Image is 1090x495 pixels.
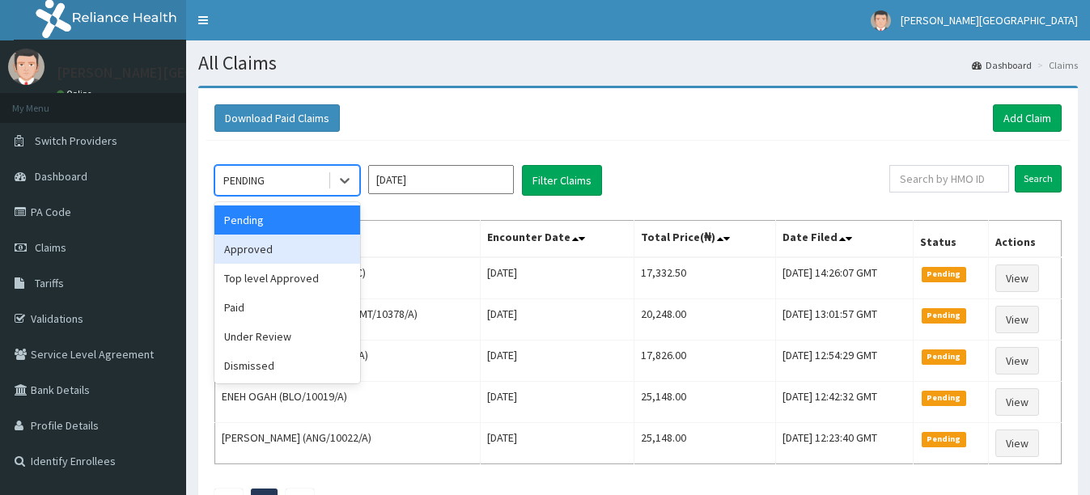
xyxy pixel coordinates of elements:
[776,221,914,258] th: Date Filed
[214,104,340,132] button: Download Paid Claims
[922,267,966,281] span: Pending
[901,13,1078,27] span: [PERSON_NAME][GEOGRAPHIC_DATA]
[35,133,117,148] span: Switch Providers
[214,351,360,380] div: Dismissed
[776,341,914,382] td: [DATE] 12:54:29 GMT
[993,104,1062,132] a: Add Claim
[634,382,776,423] td: 25,148.00
[57,66,296,80] p: [PERSON_NAME][GEOGRAPHIC_DATA]
[776,299,914,341] td: [DATE] 13:01:57 GMT
[995,388,1039,416] a: View
[480,299,634,341] td: [DATE]
[480,257,634,299] td: [DATE]
[889,165,1009,192] input: Search by HMO ID
[198,53,1078,74] h1: All Claims
[634,257,776,299] td: 17,332.50
[922,349,966,364] span: Pending
[634,341,776,382] td: 17,826.00
[776,382,914,423] td: [DATE] 12:42:32 GMT
[995,429,1039,457] a: View
[522,165,602,196] button: Filter Claims
[995,306,1039,333] a: View
[215,423,481,464] td: [PERSON_NAME] (ANG/10022/A)
[995,264,1039,292] a: View
[480,221,634,258] th: Encounter Date
[214,293,360,322] div: Paid
[922,432,966,446] span: Pending
[776,257,914,299] td: [DATE] 14:26:07 GMT
[972,58,1032,72] a: Dashboard
[989,221,1062,258] th: Actions
[1033,58,1078,72] li: Claims
[871,11,891,31] img: User Image
[914,221,989,258] th: Status
[922,391,966,405] span: Pending
[634,221,776,258] th: Total Price(₦)
[214,205,360,235] div: Pending
[368,165,514,194] input: Select Month and Year
[35,240,66,255] span: Claims
[57,88,95,99] a: Online
[215,382,481,423] td: ENEH OGAH (BLO/10019/A)
[634,299,776,341] td: 20,248.00
[480,423,634,464] td: [DATE]
[35,276,64,290] span: Tariffs
[214,322,360,351] div: Under Review
[922,308,966,323] span: Pending
[214,235,360,264] div: Approved
[634,423,776,464] td: 25,148.00
[214,264,360,293] div: Top level Approved
[223,172,265,188] div: PENDING
[995,347,1039,374] a: View
[480,341,634,382] td: [DATE]
[480,382,634,423] td: [DATE]
[8,49,45,85] img: User Image
[1015,165,1062,192] input: Search
[776,423,914,464] td: [DATE] 12:23:40 GMT
[35,169,87,184] span: Dashboard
